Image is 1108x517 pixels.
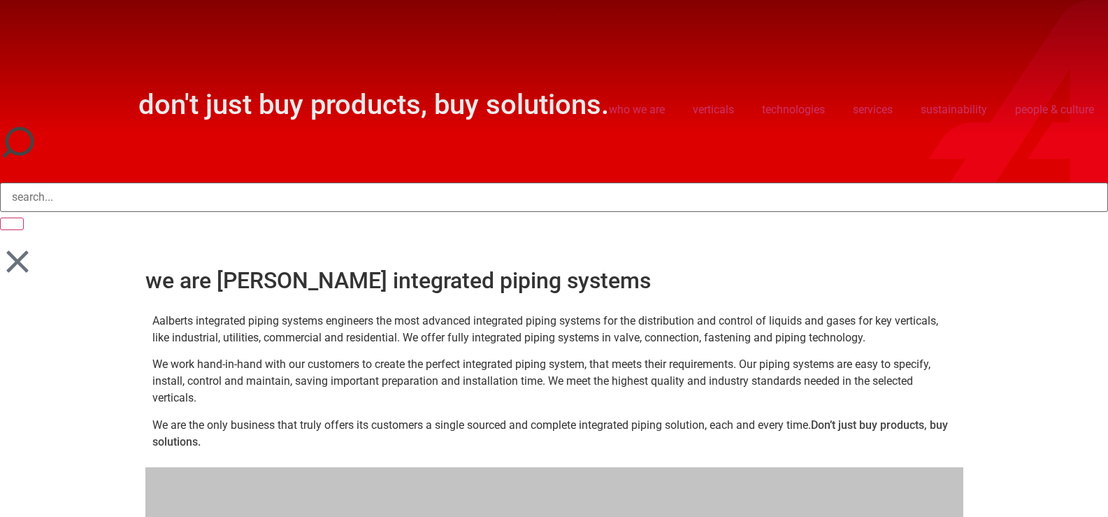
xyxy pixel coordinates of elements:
p: We are the only business that truly offers its customers a single sourced and complete integrated... [152,417,956,451]
h2: we are [PERSON_NAME] integrated piping systems [145,269,963,292]
strong: Don’t just buy products, buy solutions. [152,418,948,448]
a: people & culture [1001,94,1108,126]
a: services [839,94,907,126]
a: verticals [679,94,748,126]
a: sustainability [907,94,1001,126]
p: We work hand-in-hand with our customers to create the perfect integrated piping system, that meet... [152,356,956,406]
p: Aalberts integrated piping systems engineers the most advanced integrated piping systems for the ... [152,313,956,346]
a: technologies [748,94,839,126]
a: who we are [595,94,679,126]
